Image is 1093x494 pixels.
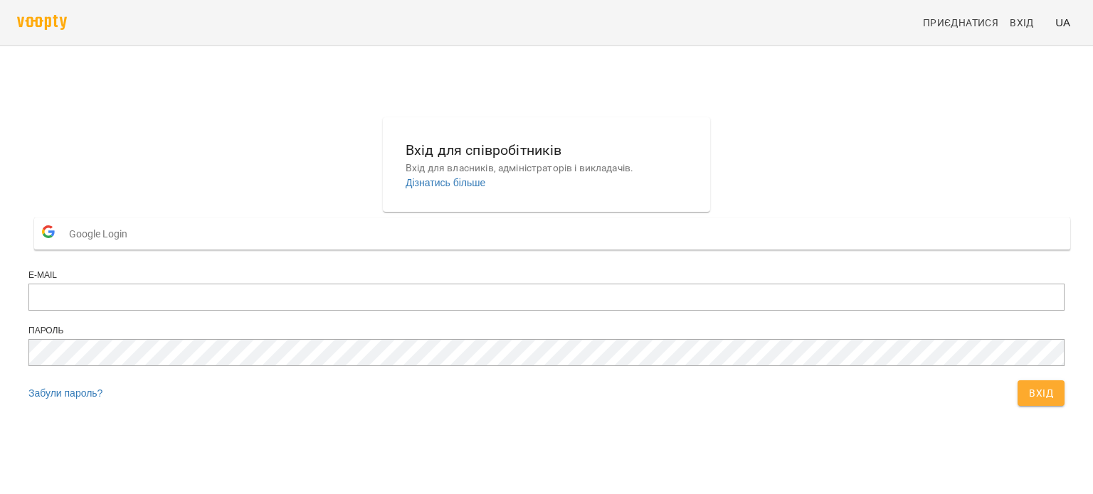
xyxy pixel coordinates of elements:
[406,161,687,176] p: Вхід для власників, адміністраторів і викладачів.
[1010,14,1034,31] span: Вхід
[406,139,687,161] h6: Вхід для співробітників
[28,325,1065,337] div: Пароль
[394,128,699,201] button: Вхід для співробітниківВхід для власників, адміністраторів і викладачів.Дізнатись більше
[28,269,1065,281] div: E-mail
[17,15,67,30] img: voopty.png
[28,387,102,399] a: Забули пароль?
[1018,380,1065,406] button: Вхід
[917,10,1004,36] a: Приєднатися
[1050,9,1076,36] button: UA
[69,220,134,248] span: Google Login
[923,14,998,31] span: Приєднатися
[1055,15,1070,30] span: UA
[1004,10,1050,36] a: Вхід
[406,177,485,188] a: Дізнатись більше
[34,218,1070,249] button: Google Login
[1029,385,1053,402] span: Вхід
